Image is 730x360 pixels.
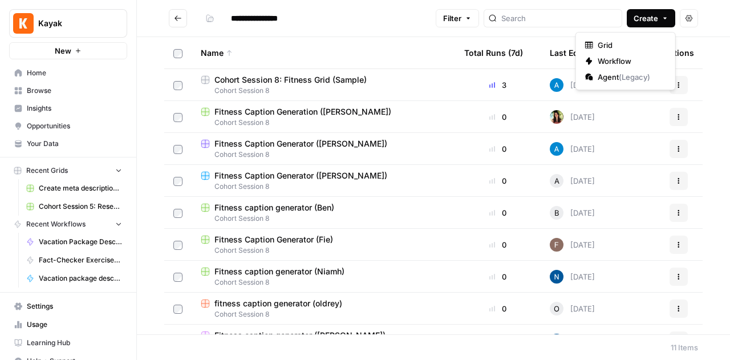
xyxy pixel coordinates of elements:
div: 0 [464,143,532,155]
a: Settings [9,297,127,315]
img: o3cqybgnmipr355j8nz4zpq1mc6x [550,78,563,92]
button: Workspace: Kayak [9,9,127,38]
img: tctyxljblf40chzqxflm8vgl4vpd [550,238,563,252]
button: Recent Grids [9,162,127,179]
span: Vacation Package Description Generator ([PERSON_NAME]) [39,237,122,247]
img: n7pe0zs00y391qjouxmgrq5783et [550,270,563,284]
img: e4v89f89x2fg3vu1gtqy01mqi6az [550,110,563,124]
div: Total Runs (7d) [464,37,523,68]
img: pl7e58t6qlk7gfgh2zr3oyga3gis [550,334,563,347]
a: Cohort Session 8: Fitness Grid (Sample)Cohort Session 8 [201,74,446,96]
span: Home [27,68,122,78]
img: Kayak Logo [13,13,34,34]
div: [DATE] [550,302,595,315]
span: Settings [27,301,122,312]
span: Agent [598,71,662,83]
button: Create [627,9,675,27]
div: [DATE] [550,270,595,284]
div: 11 Items [671,342,698,353]
a: Create meta description [Ola] Grid (1) [21,179,127,197]
div: 0 [464,175,532,187]
span: Fact-Checker Exercises ([PERSON_NAME]) [39,255,122,265]
span: Filter [443,13,461,24]
div: 0 [464,239,532,250]
div: 0 [464,207,532,219]
span: Your Data [27,139,122,149]
span: Cohort Session 5: Research (Anhelina) [39,201,122,212]
a: Fact-Checker Exercises ([PERSON_NAME]) [21,251,127,269]
div: Last Edited [550,37,593,68]
a: Vacation package description generator [21,269,127,288]
span: Cohort Session 8: Fitness Grid (Sample) [214,74,367,86]
a: Usage [9,315,127,334]
a: fitness caption generator (oldrey)Cohort Session 8 [201,298,446,319]
div: [DATE] [550,334,595,347]
span: Kayak [38,18,107,29]
span: A [554,175,559,187]
a: Vacation Package Description Generator ([PERSON_NAME]) [21,233,127,251]
a: Fitness Caption Generation ([PERSON_NAME])Cohort Session 8 [201,106,446,128]
a: Fitness Caption Generator ([PERSON_NAME])Cohort Session 8 [201,138,446,160]
div: [DATE] [550,238,595,252]
span: Cohort Session 8 [201,309,446,319]
a: Fitness caption generator ([PERSON_NAME])Cohort Session 8 [201,330,446,351]
span: fitness caption generator (oldrey) [214,298,342,309]
span: Cohort Session 8 [201,149,446,160]
button: Recent Workflows [9,216,127,233]
div: 0 [464,303,532,314]
span: Usage [27,319,122,330]
div: Create [575,32,676,90]
span: Browse [27,86,122,96]
div: 3 [464,79,532,91]
span: Cohort Session 8 [201,118,446,128]
span: Recent Grids [26,165,68,176]
a: Browse [9,82,127,100]
a: Learning Hub [9,334,127,352]
a: Insights [9,99,127,118]
span: Fitness Caption Generator ([PERSON_NAME]) [214,170,387,181]
div: Name [201,37,446,68]
span: O [554,303,559,314]
span: Fitness caption generator (Niamh) [214,266,344,277]
div: [DATE] [550,78,595,92]
span: ( Legacy ) [619,72,650,82]
div: [DATE] [550,110,595,124]
span: Vacation package description generator [39,273,122,284]
span: New [55,45,71,56]
span: B [554,207,559,219]
span: Create meta description [Ola] Grid (1) [39,183,122,193]
div: [DATE] [550,174,595,188]
button: Go back [169,9,187,27]
span: Recent Workflows [26,219,86,229]
div: 0 [464,111,532,123]
span: Fitness caption generator (Ben) [214,202,334,213]
span: Cohort Session 8 [201,181,446,192]
a: Fitness Caption Generator (Fie)Cohort Session 8 [201,234,446,256]
span: Cohort Session 8 [201,213,446,224]
span: Create [634,13,658,24]
span: Workflow [598,55,662,67]
span: Fitness caption generator ([PERSON_NAME]) [214,330,386,341]
span: Learning Hub [27,338,122,348]
span: Fitness Caption Generator ([PERSON_NAME]) [214,138,387,149]
img: o3cqybgnmipr355j8nz4zpq1mc6x [550,142,563,156]
span: Cohort Session 8 [201,245,446,256]
button: New [9,42,127,59]
button: Filter [436,9,479,27]
a: Opportunities [9,117,127,135]
a: Cohort Session 5: Research (Anhelina) [21,197,127,216]
a: Home [9,64,127,82]
a: Fitness caption generator (Ben)Cohort Session 8 [201,202,446,224]
div: 0 [464,271,532,282]
span: Fitness Caption Generator (Fie) [214,234,333,245]
span: Opportunities [27,121,122,131]
span: Grid [598,39,662,51]
span: Fitness Caption Generation ([PERSON_NAME]) [214,106,391,118]
a: Fitness Caption Generator ([PERSON_NAME])Cohort Session 8 [201,170,446,192]
span: Insights [27,103,122,114]
input: Search [501,13,617,24]
div: [DATE] [550,206,595,220]
div: [DATE] [550,142,595,156]
span: Cohort Session 8 [201,86,446,96]
a: Fitness caption generator (Niamh)Cohort Session 8 [201,266,446,288]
